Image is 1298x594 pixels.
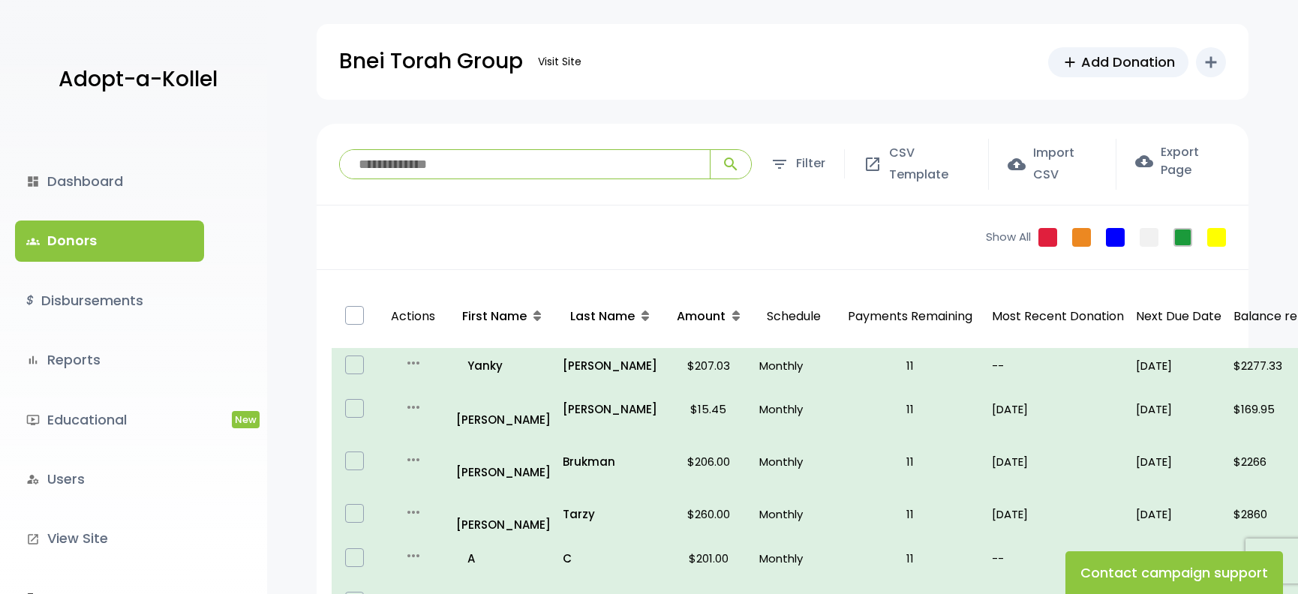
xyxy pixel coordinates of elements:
span: cloud_download [1135,152,1153,170]
i: ondemand_video [26,413,40,427]
p: [DATE] [1136,355,1221,376]
p: [DATE] [1136,451,1221,472]
i: more_horiz [404,451,422,469]
p: Monthly [759,399,828,419]
p: 11 [840,451,980,472]
p: $206.00 [669,451,747,472]
p: [DATE] [992,399,1124,419]
button: Contact campaign support [1065,551,1283,594]
p: [DATE] [1136,548,1221,568]
p: Adopt-a-Kollel [59,61,218,98]
p: Monthly [759,451,828,472]
i: bar_chart [26,353,40,367]
p: -- [992,548,1124,568]
a: bar_chartReports [15,340,204,380]
i: more_horiz [404,398,422,416]
label: Export Page [1135,143,1226,179]
i: launch [26,532,40,546]
a: Yanky [456,355,551,376]
i: $ [26,290,34,312]
a: [PERSON_NAME] [456,442,551,482]
span: filter_list [771,155,789,173]
a: Brukman [563,451,657,472]
a: [PERSON_NAME] [563,355,657,376]
p: [DATE] [992,451,1124,472]
p: Monthly [759,355,828,376]
a: Adopt-a-Kollel [51,43,218,116]
p: [DATE] [1136,504,1221,524]
span: CSV Template [889,142,969,186]
i: more_horiz [404,547,422,565]
span: Amount [677,307,726,325]
span: First Name [462,307,527,325]
a: Visit Site [530,47,589,76]
p: Schedule [759,291,828,343]
span: Add Donation [1081,52,1175,72]
p: $201.00 [669,548,747,568]
span: New [232,411,260,428]
p: 11 [840,548,980,568]
a: manage_accountsUsers [15,459,204,499]
i: add [1202,53,1220,71]
a: groupsDonors [15,220,204,261]
p: $260.00 [669,504,747,524]
p: [DATE] [992,504,1124,524]
span: cloud_upload [1008,155,1026,173]
span: Import CSV [1033,142,1097,186]
p: Bnei Torah Group [339,43,523,80]
span: Last Name [570,307,635,325]
span: groups [26,235,40,248]
span: add [1062,54,1078,70]
p: Next Due Date [1136,306,1221,328]
a: $Disbursements [15,280,204,321]
p: Most Recent Donation [992,306,1124,328]
p: 11 [840,355,980,376]
a: dashboardDashboard [15,161,204,202]
p: [DATE] [1136,399,1221,419]
i: dashboard [26,175,40,188]
a: [PERSON_NAME] [456,389,551,430]
a: launchView Site [15,518,204,559]
p: Payments Remaining [840,291,980,343]
i: manage_accounts [26,472,40,486]
p: 11 [840,399,980,419]
span: open_in_new [864,155,882,173]
span: search [722,155,740,173]
p: Monthly [759,504,828,524]
p: $207.03 [669,355,747,376]
button: add [1196,47,1226,77]
a: A [456,548,551,568]
span: Filter [796,153,825,175]
a: C [563,548,657,568]
p: Monthly [759,548,828,568]
a: [PERSON_NAME] [563,399,657,419]
i: more_horiz [404,354,422,372]
p: $15.45 [669,399,747,419]
p: 11 [840,504,980,524]
a: Tarzy [563,504,657,524]
button: search [710,150,751,178]
a: addAdd Donation [1048,47,1188,77]
p: -- [992,355,1124,376]
i: more_horiz [404,503,422,521]
p: Actions [383,291,443,343]
a: [PERSON_NAME] [456,494,551,535]
a: ondemand_videoEducationalNew [15,400,204,440]
a: Show All [986,229,1031,246]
